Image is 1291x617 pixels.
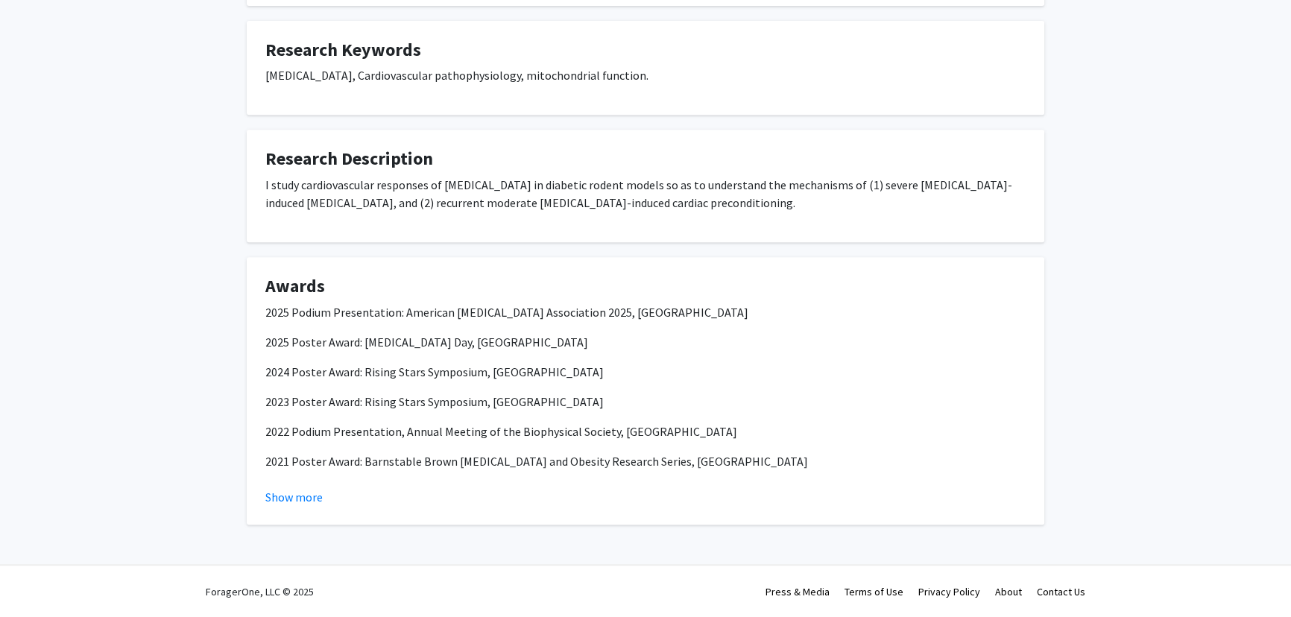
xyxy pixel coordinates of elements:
[265,452,1026,470] p: 2021 Poster Award: Barnstable Brown [MEDICAL_DATA] and Obesity Research Series, [GEOGRAPHIC_DATA]
[918,585,980,598] a: Privacy Policy
[265,176,1026,212] p: I study cardiovascular responses of [MEDICAL_DATA] in diabetic rodent models so as to understand ...
[265,66,1026,84] p: [MEDICAL_DATA], Cardiovascular pathophysiology, mitochondrial function.
[265,333,1026,351] p: 2025 Poster Award: [MEDICAL_DATA] Day, [GEOGRAPHIC_DATA]
[265,423,1026,440] p: 2022 Podium Presentation, Annual Meeting of the Biophysical Society, [GEOGRAPHIC_DATA]
[265,303,1026,321] p: 2025 Podium Presentation: American [MEDICAL_DATA] Association 2025, [GEOGRAPHIC_DATA]
[995,585,1022,598] a: About
[265,363,1026,381] p: 2024 Poster Award: Rising Stars Symposium, [GEOGRAPHIC_DATA]
[265,39,1026,61] h4: Research Keywords
[11,550,63,606] iframe: Chat
[265,488,323,506] button: Show more
[845,585,903,598] a: Terms of Use
[265,148,1026,170] h4: Research Description
[265,393,1026,411] p: 2023 Poster Award: Rising Stars Symposium, [GEOGRAPHIC_DATA]
[265,276,1026,297] h4: Awards
[1037,585,1085,598] a: Contact Us
[766,585,830,598] a: Press & Media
